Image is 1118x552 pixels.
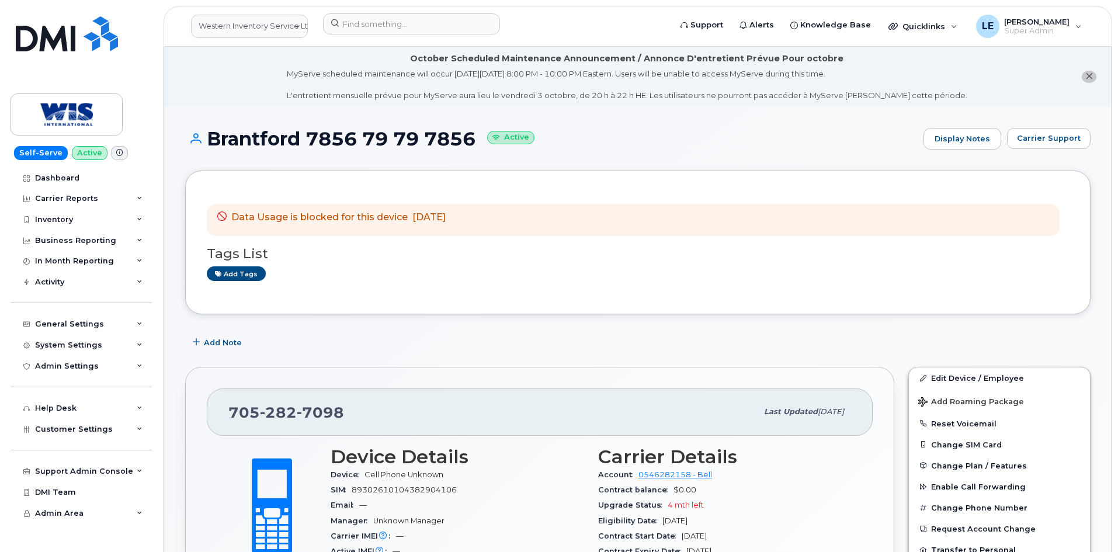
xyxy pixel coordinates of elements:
a: Add tags [207,266,266,281]
span: Upgrade Status [598,501,668,509]
span: Last updated [764,407,818,416]
button: Request Account Change [909,518,1090,539]
a: 0546282158 - Bell [638,470,712,479]
button: Add Note [185,332,252,353]
span: Eligibility Date [598,516,662,525]
span: [DATE] [662,516,688,525]
span: Unknown Manager [373,516,445,525]
span: Contract Start Date [598,532,682,540]
span: — [396,532,404,540]
span: Manager [331,516,373,525]
span: Add Roaming Package [918,397,1024,408]
span: [DATE] [818,407,844,416]
span: Email [331,501,359,509]
span: Carrier Support [1017,133,1081,144]
span: Add Note [204,337,242,348]
span: 89302610104382904106 [352,485,457,494]
h3: Carrier Details [598,446,852,467]
span: Contract balance [598,485,673,494]
span: 7098 [297,404,344,421]
span: 705 [228,404,344,421]
span: 4 mth left [668,501,704,509]
span: Device [331,470,364,479]
a: Edit Device / Employee [909,367,1090,388]
span: Data Usage is blocked for this device [231,211,408,223]
span: [DATE] [412,211,446,223]
button: Change SIM Card [909,434,1090,455]
button: Change Phone Number [909,497,1090,518]
button: Reset Voicemail [909,413,1090,434]
span: Cell Phone Unknown [364,470,443,479]
span: Account [598,470,638,479]
div: MyServe scheduled maintenance will occur [DATE][DATE] 8:00 PM - 10:00 PM Eastern. Users will be u... [287,68,967,101]
button: Add Roaming Package [909,389,1090,413]
button: Change Plan / Features [909,455,1090,476]
span: 282 [260,404,297,421]
button: close notification [1082,71,1096,83]
button: Enable Call Forwarding [909,476,1090,497]
button: Carrier Support [1007,128,1091,149]
a: Display Notes [923,128,1001,150]
span: Change Plan / Features [931,461,1027,470]
span: SIM [331,485,352,494]
span: Enable Call Forwarding [931,482,1026,491]
span: [DATE] [682,532,707,540]
span: Carrier IMEI [331,532,396,540]
small: Active [487,131,534,144]
span: $0.00 [673,485,696,494]
h3: Tags List [207,247,1069,261]
div: October Scheduled Maintenance Announcement / Annonce D'entretient Prévue Pour octobre [410,53,843,65]
span: — [359,501,367,509]
h1: Brantford 7856 79 79 7856 [185,129,918,149]
h3: Device Details [331,446,584,467]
